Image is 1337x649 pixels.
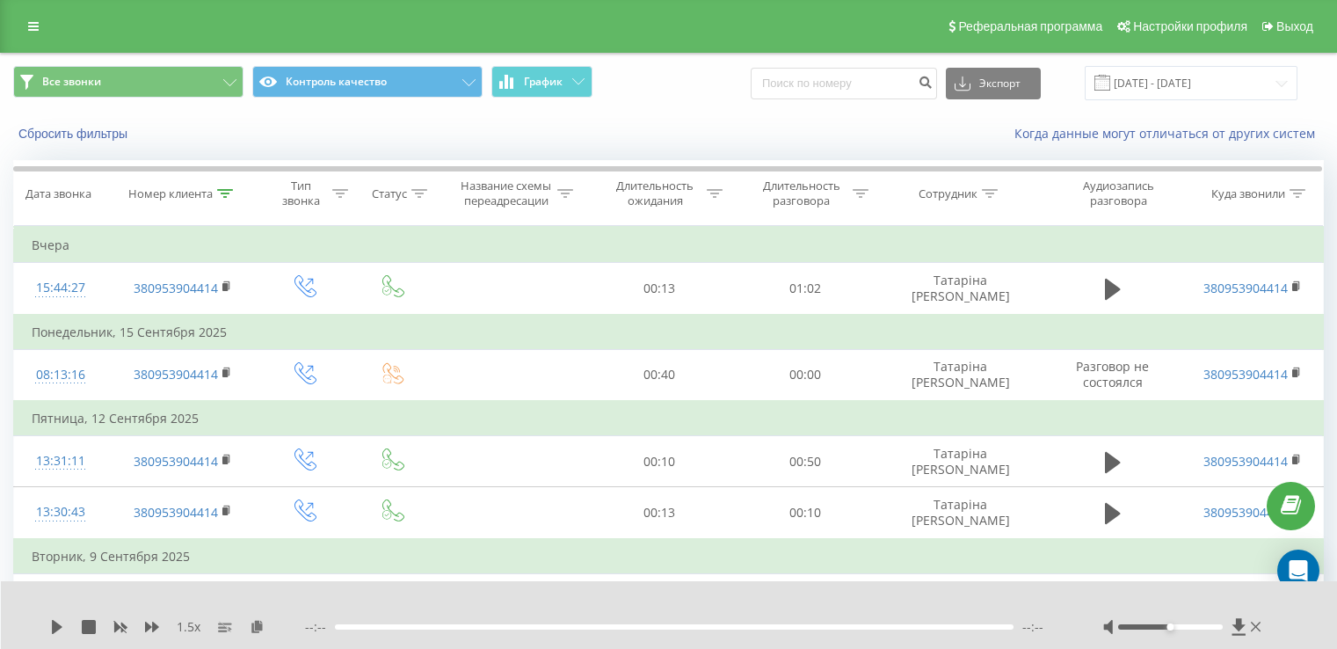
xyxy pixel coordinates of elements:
td: Татаріна [PERSON_NAME] [879,349,1043,401]
button: Все звонки [13,66,243,98]
button: Экспорт [946,68,1041,99]
span: Разговор не состоялся [1076,358,1149,390]
div: Сотрудник [919,186,977,201]
td: 00:13 [586,263,732,315]
button: Контроль качество [252,66,483,98]
td: Понедельник, 15 Сентября 2025 [14,315,1324,350]
td: 04:13 [732,573,878,625]
div: 15:44:27 [32,271,90,305]
td: Татаріна [PERSON_NAME] [879,263,1043,315]
span: Реферальная программа [958,19,1102,33]
div: Куда звонили [1211,186,1285,201]
td: Вторник, 9 Сентября 2025 [14,539,1324,574]
td: Вчера [14,228,1324,263]
div: 13:31:11 [32,444,90,478]
span: График [524,76,563,88]
button: График [491,66,592,98]
a: 380953904414 [1203,280,1288,296]
td: Пятница, 12 Сентября 2025 [14,401,1324,436]
a: 380953904414 [134,280,218,296]
div: Тип звонка [275,179,328,208]
div: Open Intercom Messenger [1277,550,1319,592]
span: --:-- [1022,618,1043,636]
td: 00:00 [732,349,878,401]
td: 00:10 [732,487,878,539]
div: Статус [372,186,407,201]
td: Татаріна [PERSON_NAME] [879,487,1043,539]
input: Поиск по номеру [751,68,937,99]
span: 1.5 x [177,618,200,636]
div: Длительность ожидания [608,179,702,208]
a: 380953904414 [134,453,218,470]
td: Татаріна [PERSON_NAME] [879,436,1043,487]
td: 00:13 [586,487,732,539]
div: Аудиозапись разговора [1061,179,1175,208]
a: 380953904414 [134,366,218,383]
td: 00:40 [586,349,732,401]
td: Татаріна [PERSON_NAME] [879,573,1043,625]
div: Длительность разговора [754,179,848,208]
a: Когда данные могут отличаться от других систем [1014,125,1324,142]
button: Сбросить фильтры [13,126,136,142]
div: 13:30:43 [32,495,90,529]
a: 380953904414 [1203,453,1288,470]
span: --:-- [305,618,335,636]
div: Номер клиента [128,186,213,201]
td: 00:10 [586,436,732,487]
a: 380953904414 [1203,504,1288,521]
span: Выход [1276,19,1313,33]
a: 380953904414 [134,504,218,521]
a: 380953904414 [1203,366,1288,383]
div: Дата звонка [25,186,91,201]
td: 00:50 [732,436,878,487]
div: 08:13:16 [32,358,90,392]
td: 00:17 [586,573,732,625]
td: 01:02 [732,263,878,315]
span: Все звонки [42,75,101,89]
span: Настройки профиля [1133,19,1247,33]
div: Название схемы переадресации [459,179,553,208]
div: Accessibility label [1166,623,1174,631]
